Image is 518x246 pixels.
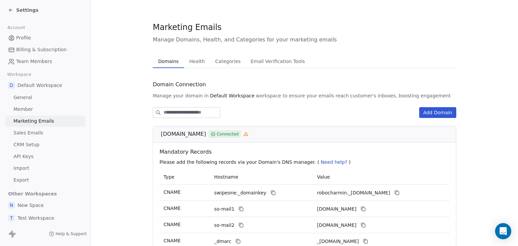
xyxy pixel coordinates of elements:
span: N [8,202,15,209]
span: Billing & Subscription [16,46,67,53]
span: Workspace [4,69,34,80]
span: Profile [16,34,31,41]
a: Profile [5,32,85,43]
a: Marketing Emails [5,116,85,127]
span: robocharmin1.swipeone.email [317,206,356,213]
a: Import [5,163,85,174]
span: CNAME [164,206,181,211]
span: Member [13,106,33,113]
span: robocharmin2.swipeone.email [317,222,356,229]
span: _dmarc.swipeone.email [317,238,359,245]
p: Type [164,174,206,181]
span: New Space [18,202,44,209]
span: Import [13,165,29,172]
span: Hostname [214,174,238,180]
span: _dmarc [214,238,231,245]
a: Sales Emails [5,127,85,139]
span: CNAME [164,189,181,195]
span: Sales Emails [13,129,43,136]
span: Export [13,177,29,184]
span: so-mail2 [214,222,234,229]
div: Open Intercom Messenger [495,223,511,239]
span: Marketing Emails [153,22,222,32]
span: Marketing Emails [13,118,54,125]
a: Member [5,104,85,115]
span: CNAME [164,222,181,227]
span: General [13,94,32,101]
span: robocharmin._domainkey.swipeone.email [317,189,390,196]
span: Need help? [321,159,347,165]
button: Add Domain [419,107,456,118]
span: Manage your domain in [153,92,209,99]
span: Domain Connection [153,81,206,89]
a: API Keys [5,151,85,162]
p: Please add the following records via your Domain's DNS manager. ( ) [160,159,452,165]
span: D [8,82,15,89]
span: Manage Domains, Health, and Categories for your marketing emails [153,36,456,44]
span: Categories [212,57,243,66]
a: Help & Support [49,231,87,237]
span: Health [186,57,207,66]
span: CNAME [164,238,181,243]
span: Settings [16,7,38,13]
span: customer's inboxes, boosting engagement [350,92,451,99]
span: workspace to ensure your emails reach [256,92,349,99]
span: Connected [217,131,239,137]
span: Domains [155,57,181,66]
span: Test Workspace [18,215,54,221]
a: Export [5,175,85,186]
a: Settings [8,7,38,13]
span: Other Workspaces [5,188,60,199]
span: T [8,215,15,221]
span: API Keys [13,153,33,160]
a: Billing & Subscription [5,44,85,55]
a: Team Members [5,56,85,67]
span: Value [317,174,330,180]
span: Default Workspace [210,92,255,99]
a: General [5,92,85,103]
span: CRM Setup [13,141,39,148]
span: Team Members [16,58,52,65]
span: Account [4,23,28,33]
span: [DOMAIN_NAME] [161,130,206,138]
span: Help & Support [56,231,87,237]
span: Default Workspace [18,82,62,89]
span: so-mail1 [214,206,234,213]
span: swipeone._domainkey [214,189,266,196]
span: Email Verification Tools [248,57,308,66]
span: Mandatory Records [160,148,452,156]
a: CRM Setup [5,139,85,150]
